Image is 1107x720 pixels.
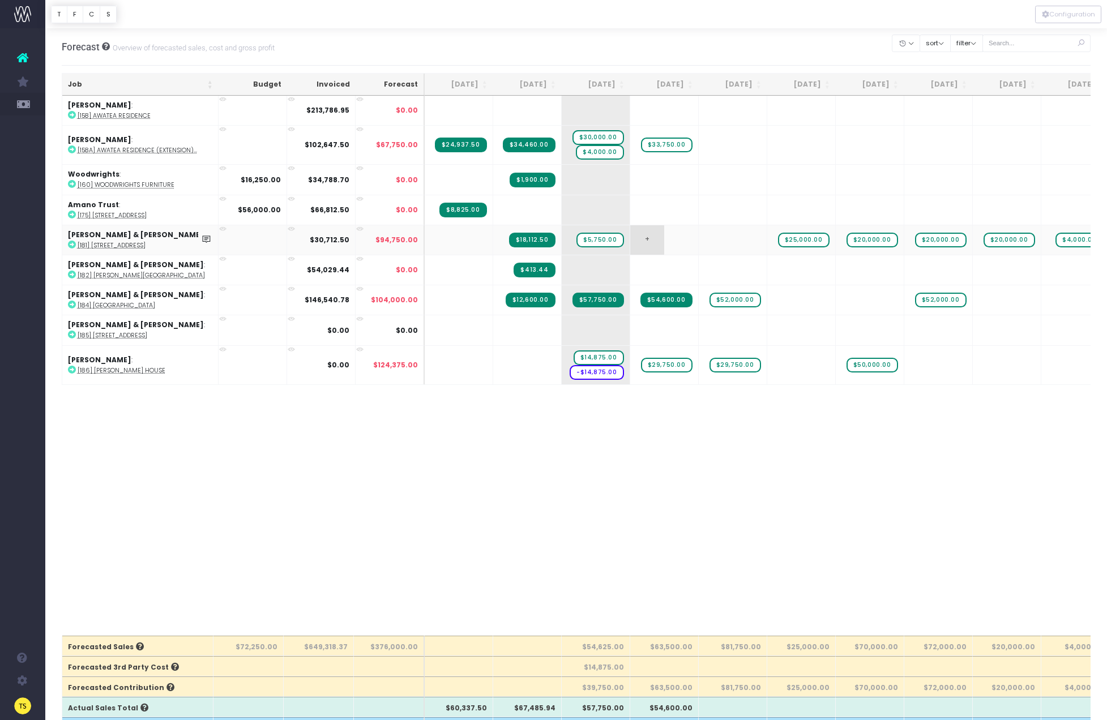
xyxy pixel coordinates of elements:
[973,636,1041,656] th: $20,000.00
[327,360,349,370] strong: $0.00
[514,263,555,277] span: Streamtime Invoice: INV-559 – [182] McGregor House
[836,636,904,656] th: $70,000.00
[62,285,219,315] td: :
[699,74,767,96] th: Oct 25: activate to sort column ascending
[973,74,1041,96] th: Feb 26: activate to sort column ascending
[915,233,967,247] span: wayahead Sales Forecast Item
[836,676,904,697] th: $70,000.00
[305,295,349,305] strong: $146,540.78
[576,233,623,247] span: wayahead Sales Forecast Item
[493,697,562,717] th: $67,485.94
[51,6,67,23] button: T
[973,676,1041,697] th: $20,000.00
[62,255,219,285] td: :
[62,195,219,225] td: :
[847,233,898,247] span: wayahead Sales Forecast Item
[219,74,287,96] th: Budget
[904,636,973,656] th: $72,000.00
[62,125,219,164] td: :
[310,235,349,245] strong: $30,712.50
[904,74,973,96] th: Jan 26: activate to sort column ascending
[354,636,425,656] th: $376,000.00
[576,145,623,160] span: wayahead Sales Forecast Item
[630,74,699,96] th: Sep 25: activate to sort column ascending
[506,293,555,307] span: Streamtime Invoice: INV-555 – [184] Hawkes Bay House
[310,205,349,215] strong: $66,812.50
[572,293,624,307] span: Streamtime Invoice: INV-560 – [184] Hawkes Bay House
[68,100,131,110] strong: [PERSON_NAME]
[327,325,349,335] strong: $0.00
[950,35,983,52] button: filter
[78,271,205,280] abbr: [182] McGregor House
[68,642,144,652] span: Forecasted Sales
[630,225,664,255] span: +
[51,6,117,23] div: Vertical button group
[373,360,418,370] span: $124,375.00
[920,35,951,52] button: sort
[562,656,630,676] th: $14,875.00
[371,295,418,305] span: $104,000.00
[562,74,630,96] th: Aug 25: activate to sort column ascending
[1055,233,1103,247] span: wayahead Sales Forecast Item
[641,358,693,372] span: wayahead Sales Forecast Item
[562,676,630,697] th: $39,750.00
[62,225,219,255] td: :
[435,138,487,152] span: Streamtime Invoice: INV-554 – [158A] Awatea Residence (Extension)
[984,233,1035,247] span: wayahead Sales Forecast Item
[630,676,699,697] th: $63,500.00
[778,233,830,247] span: wayahead Sales Forecast Item
[78,301,155,310] abbr: [184] Hawkes Bay House
[284,636,354,656] th: $649,318.37
[308,175,349,185] strong: $34,788.70
[982,35,1091,52] input: Search...
[503,138,555,152] span: Streamtime Invoice: INV-556 – [158A] Awatea Residence (Extension)
[396,265,418,275] span: $0.00
[709,293,761,307] span: wayahead Sales Forecast Item
[1035,6,1101,23] button: Configuration
[62,74,219,96] th: Job: activate to sort column ascending
[78,366,165,375] abbr: [186] Tara Iti House
[425,697,493,717] th: $60,337.50
[630,697,699,717] th: $54,600.00
[572,130,624,145] span: wayahead Sales Forecast Item
[630,636,699,656] th: $63,500.00
[62,697,213,717] th: Actual Sales Total
[307,265,349,275] strong: $54,029.44
[78,241,146,250] abbr: [181] 22 Tawariki Street
[78,181,174,189] abbr: [160] Woodwrights Furniture
[562,697,630,717] th: $57,750.00
[915,293,967,307] span: wayahead Sales Forecast Item
[62,656,213,676] th: Forecasted 3rd Party Cost
[396,175,418,185] span: $0.00
[83,6,101,23] button: C
[1035,6,1101,23] div: Vertical button group
[68,290,204,299] strong: [PERSON_NAME] & [PERSON_NAME]
[67,6,83,23] button: F
[68,230,204,239] strong: [PERSON_NAME] & [PERSON_NAME]
[62,345,219,384] td: :
[68,135,131,144] strong: [PERSON_NAME]
[493,74,562,96] th: Jul 25: activate to sort column ascending
[62,164,219,194] td: :
[68,355,131,365] strong: [PERSON_NAME]
[78,211,147,220] abbr: [175] 49 Hanene Street
[425,74,493,96] th: Jun 25: activate to sort column ascending
[68,320,204,329] strong: [PERSON_NAME] & [PERSON_NAME]
[68,169,119,179] strong: Woodwrights
[439,203,486,217] span: Streamtime Invoice: INV-551 – [175] 49 Hanene Street
[375,235,418,245] span: $94,750.00
[68,260,204,269] strong: [PERSON_NAME] & [PERSON_NAME]
[396,205,418,215] span: $0.00
[709,358,761,372] span: wayahead Sales Forecast Item
[62,676,213,697] th: Forecasted Contribution
[62,41,100,53] span: Forecast
[570,365,624,380] span: wayahead Cost Forecast Item
[78,112,151,120] abbr: [158] Awatea Residence
[699,676,767,697] th: $81,750.00
[641,138,693,152] span: wayahead Sales Forecast Item
[62,315,219,345] td: :
[287,74,356,96] th: Invoiced
[62,96,219,125] td: :
[110,41,275,53] small: Overview of forecasted sales, cost and gross profit
[306,105,349,115] strong: $213,786.95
